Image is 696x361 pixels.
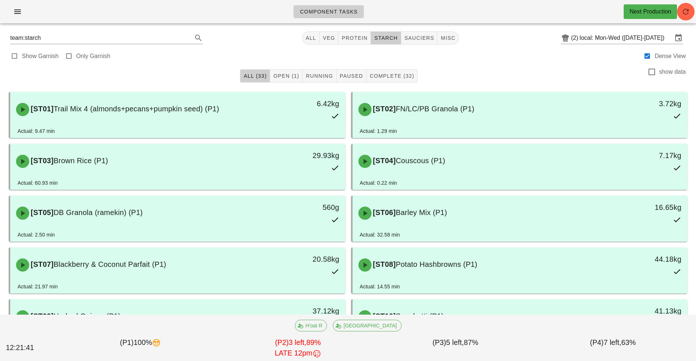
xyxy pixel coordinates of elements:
[607,98,681,110] div: 3.72kg
[604,338,621,346] span: 7 left,
[659,68,686,76] label: show data
[270,69,303,82] button: Open (1)
[339,73,363,79] span: Paused
[221,348,375,359] div: LATE 12pm
[372,157,396,165] span: [ST04]
[371,31,401,45] button: starch
[54,260,166,268] span: Blackberry & Coconut Parfait (P1)
[29,208,54,216] span: [ST05]
[372,312,396,320] span: [ST10]
[18,127,55,135] div: Actual: 9.47 min
[655,53,686,60] label: Dense View
[29,157,54,165] span: [ST03]
[360,231,400,239] div: Actual: 32.58 min
[372,105,396,113] span: [ST02]
[29,312,54,320] span: [ST09]
[76,53,110,60] label: Only Garnish
[372,260,396,268] span: [ST08]
[302,31,320,45] button: All
[265,98,339,110] div: 6.42kg
[305,35,316,41] span: All
[18,231,55,239] div: Actual: 2.50 min
[4,341,62,355] div: 12:21:41
[437,31,459,45] button: misc
[265,305,339,317] div: 37.12kg
[607,305,681,317] div: 41.13kg
[323,35,335,41] span: veg
[219,336,377,360] div: (P2) 89%
[54,105,219,113] span: Trail Mix 4 (almonds+pecans+pumpkin seed) (P1)
[273,73,299,79] span: Open (1)
[300,320,322,331] span: H'oat R
[607,253,681,265] div: 44.18kg
[54,312,121,320] span: Herbed Quinoa (P1)
[305,73,333,79] span: Running
[374,35,398,41] span: starch
[396,312,444,320] span: Spaghetti (P1)
[22,53,59,60] label: Show Garnish
[303,69,336,82] button: Running
[607,201,681,213] div: 16.65kg
[300,9,358,15] span: Component Tasks
[243,73,267,79] span: All (33)
[293,5,364,18] a: Component Tasks
[265,201,339,213] div: 560g
[54,157,108,165] span: Brown Rice (P1)
[372,208,396,216] span: [ST06]
[607,150,681,161] div: 7.17kg
[54,208,143,216] span: DB Granola (ramekin) (P1)
[338,31,371,45] button: protein
[377,336,534,360] div: (P3) 87%
[29,105,54,113] span: [ST01]
[369,73,414,79] span: Complete (32)
[29,260,54,268] span: [ST07]
[338,320,397,331] span: [GEOGRAPHIC_DATA]
[360,283,400,291] div: Actual: 14.55 min
[404,35,434,41] span: sauciers
[396,105,474,113] span: FN/LC/PB Granola (P1)
[401,31,438,45] button: sauciers
[62,336,219,360] div: (P1) 100%
[571,34,580,42] div: (2)
[440,35,455,41] span: misc
[360,179,397,187] div: Actual: 0.22 min
[396,208,447,216] span: Barley Mix (P1)
[446,338,464,346] span: 5 left,
[18,179,58,187] div: Actual: 60.93 min
[360,127,397,135] div: Actual: 1.29 min
[396,260,477,268] span: Potato Hashbrowns (P1)
[341,35,368,41] span: protein
[366,69,418,82] button: Complete (32)
[336,69,366,82] button: Paused
[240,69,270,82] button: All (33)
[396,157,445,165] span: Couscous (P1)
[265,253,339,265] div: 20.58kg
[265,150,339,161] div: 29.93kg
[289,338,306,346] span: 3 left,
[534,336,692,360] div: (P4) 63%
[18,283,58,291] div: Actual: 21.97 min
[630,7,671,16] div: Next Production
[320,31,339,45] button: veg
